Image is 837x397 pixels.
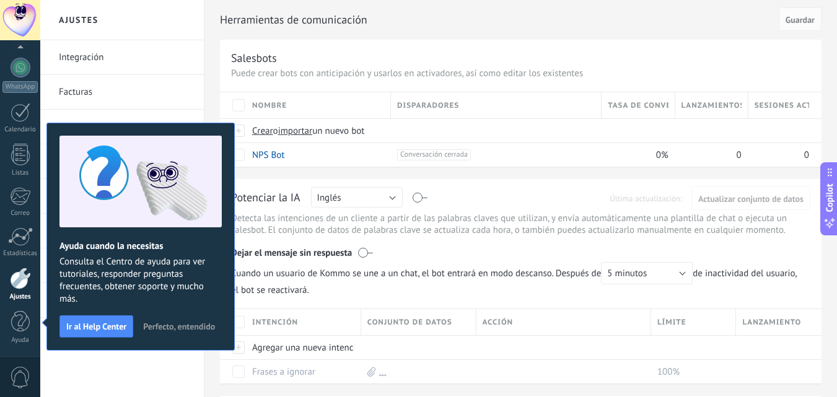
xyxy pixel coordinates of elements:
span: Perfecto, entendido [143,322,215,331]
span: Conjunto de datos [367,316,452,328]
span: Lanzamientos totales [681,100,742,111]
div: Estadísticas [2,250,38,258]
span: Nombre [252,100,287,111]
li: Fuentes de conocimiento de IA [40,318,204,352]
span: un nuevo bot [312,125,364,137]
a: Integración [59,40,191,75]
span: 5 minutos [607,268,647,279]
div: 0 [748,143,809,167]
div: Correo [2,209,38,217]
span: 0 [737,149,742,161]
button: Ir al Help Center [59,315,133,338]
span: Cuando un usuario de Kommo se une a un chat, el bot entrará en modo descanso. Después de [231,262,693,284]
span: Crear [252,125,273,137]
div: 0 [675,143,742,167]
span: Intención [252,316,298,328]
div: Ayuda [2,336,38,344]
span: o [273,125,278,137]
span: Límite [657,316,686,328]
div: Potenciar la IA [231,190,300,206]
button: Perfecto, entendido [138,317,221,336]
div: 100% [651,360,730,383]
a: ... [379,366,387,378]
span: Inglés [317,192,341,204]
h2: Herramientas de comunicación [220,7,774,32]
span: Lanzamiento [742,316,801,328]
span: Disparadores [397,100,459,111]
div: 0% [602,143,668,167]
a: Ajustes Generales [59,110,191,144]
span: 0% [656,149,668,161]
div: Agregar una nueva intención [246,336,355,359]
span: Consulta el Centro de ayuda para ver tutoriales, responder preguntas frecuentes, obtener soporte ... [59,256,222,305]
p: Detecta las intenciones de un cliente a partir de las palabras claves que utilizan, y envía autom... [231,212,810,236]
button: Guardar [779,7,822,31]
h2: Ayuda cuando la necesitas [59,240,222,252]
span: 100% [657,366,680,378]
div: WhatsApp [2,81,38,93]
span: Conversación cerrada [397,149,471,160]
a: Facturas [59,75,191,110]
div: Calendario [2,126,38,134]
span: Guardar [786,15,815,24]
button: 5 minutos [601,262,693,284]
li: Facturas [40,75,204,110]
li: Integración [40,40,204,75]
div: Ajustes [2,293,38,301]
a: NPS Bot [252,149,284,161]
div: Listas [2,169,38,177]
span: Ir al Help Center [66,322,126,331]
span: importar [278,125,313,137]
span: 0 [804,149,809,161]
div: Salesbots [231,51,277,65]
p: Puede crear bots con anticipación y usarlos en activadores, así como editar los existentes [231,68,810,79]
span: Copilot [823,183,836,212]
button: Inglés [311,187,403,207]
span: Tasa de conversión [608,100,668,111]
span: Sesiones activas [755,100,809,111]
div: Dejar el mensaje sin respuesta [231,238,810,262]
li: Ajustes Generales [40,110,204,144]
span: Acción [483,316,514,328]
a: Frases a ignorar [252,366,315,378]
span: de inactividad del usuario, el bot se reactivará. [231,262,810,296]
